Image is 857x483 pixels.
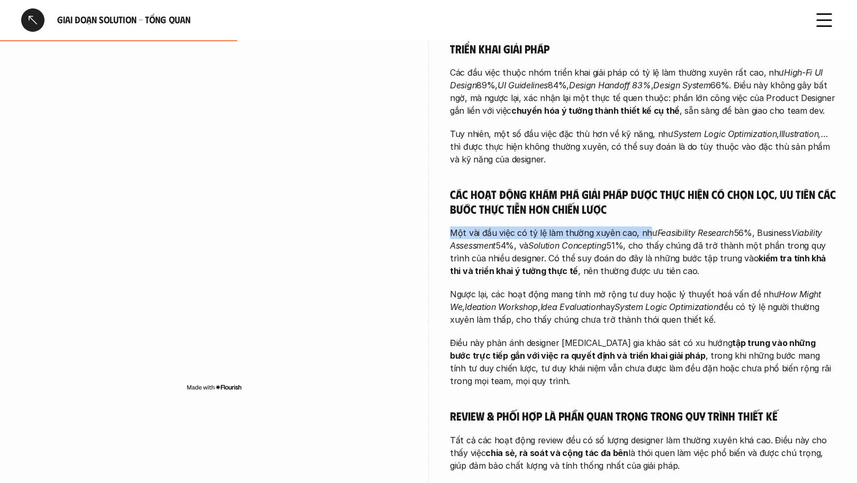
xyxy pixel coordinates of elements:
em: Idea Evaluation [540,302,601,312]
em: UI Guidelines [498,80,548,90]
p: Các đầu việc thuộc nhóm triển khai giải pháp có tỷ lệ làm thường xuyên rất cao, như 89%, 84%, , 6... [450,66,836,117]
em: Feasibility Research [657,227,734,238]
h5: Các hoạt động khám phá giải pháp được thực hiện có chọn lọc, ưu tiên các bước thực tiễn hơn chiến... [450,187,836,216]
p: Ngược lại, các hoạt động mang tính mở rộng tư duy hoặc lý thuyết hoá vấn đề như , , hay đều có tỷ... [450,288,836,326]
p: Tất cả các hoạt động review đều có số lượng designer làm thường xuyên khá cao. Điều này cho thấy ... [450,434,836,472]
p: Một vài đầu việc có tỷ lệ làm thường xuyên cao, như 56%, Business 54%, và 51%, cho thấy chúng đã ... [450,226,836,277]
em: System Logic Optimization [673,129,777,139]
strong: chia sẻ, rà soát và cộng tác đa bên [485,448,628,458]
iframe: Interactive or visual content [21,63,407,381]
h6: Giai đoạn Solution - Tổng quan [57,14,800,26]
em: Solution Concepting [528,240,606,251]
em: Design System [653,80,710,90]
em: Design Handoff 83% [569,80,651,90]
em: Illustration,… [779,129,828,139]
img: Made with Flourish [186,383,242,391]
strong: chuyển hóa ý tưởng thành thiết kế cụ thể [511,105,680,116]
p: Tuy nhiên, một số đầu việc đặc thù hơn về kỹ năng, như , thì được thực hiện không thường xuyên, c... [450,127,836,166]
p: Điều này phản ánh designer [MEDICAL_DATA] gia khảo sát có xu hướng , trong khi những bước mang tí... [450,336,836,387]
em: System Logic Optimization [615,302,718,312]
em: Ideation Workshop [465,302,538,312]
h5: Review & phối hợp là phần quan trọng trong quy trình thiết kế [450,408,836,423]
